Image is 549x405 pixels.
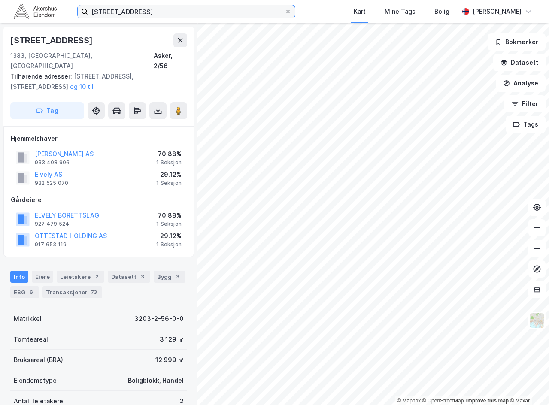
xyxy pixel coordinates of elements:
[385,6,416,17] div: Mine Tags
[154,51,187,71] div: Asker, 2/56
[529,312,545,329] img: Z
[14,314,42,324] div: Matrikkel
[11,133,187,144] div: Hjemmelshaver
[155,355,184,365] div: 12 999 ㎡
[14,334,48,345] div: Tomteareal
[57,271,104,283] div: Leietakere
[35,159,70,166] div: 933 408 906
[27,288,36,296] div: 6
[138,272,147,281] div: 3
[10,51,154,71] div: 1383, [GEOGRAPHIC_DATA], [GEOGRAPHIC_DATA]
[488,33,546,51] button: Bokmerker
[11,195,187,205] div: Gårdeiere
[35,180,68,187] div: 932 525 070
[14,355,63,365] div: Bruksareal (BRA)
[434,6,449,17] div: Bolig
[88,5,285,18] input: Søk på adresse, matrikkel, gårdeiere, leietakere eller personer
[14,4,57,19] img: akershus-eiendom-logo.9091f326c980b4bce74ccdd9f866810c.svg
[160,334,184,345] div: 3 129 ㎡
[35,221,69,227] div: 927 479 524
[42,286,102,298] div: Transaksjoner
[156,159,182,166] div: 1 Seksjon
[156,180,182,187] div: 1 Seksjon
[10,102,84,119] button: Tag
[10,73,74,80] span: Tilhørende adresser:
[173,272,182,281] div: 3
[134,314,184,324] div: 3203-2-56-0-0
[35,241,67,248] div: 917 653 119
[108,271,150,283] div: Datasett
[156,210,182,221] div: 70.88%
[156,221,182,227] div: 1 Seksjon
[10,71,180,92] div: [STREET_ADDRESS], [STREET_ADDRESS]
[422,398,464,404] a: OpenStreetMap
[10,286,39,298] div: ESG
[506,364,549,405] iframe: Chat Widget
[496,75,546,92] button: Analyse
[154,271,185,283] div: Bygg
[506,364,549,405] div: Kontrollprogram for chat
[32,271,53,283] div: Eiere
[397,398,421,404] a: Mapbox
[156,231,182,241] div: 29.12%
[473,6,522,17] div: [PERSON_NAME]
[92,272,101,281] div: 2
[128,375,184,386] div: Boligblokk, Handel
[493,54,546,71] button: Datasett
[504,95,546,112] button: Filter
[156,149,182,159] div: 70.88%
[156,241,182,248] div: 1 Seksjon
[14,375,57,386] div: Eiendomstype
[10,271,28,283] div: Info
[10,33,94,47] div: [STREET_ADDRESS]
[506,116,546,133] button: Tags
[354,6,366,17] div: Kart
[466,398,509,404] a: Improve this map
[89,288,99,296] div: 73
[156,169,182,180] div: 29.12%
